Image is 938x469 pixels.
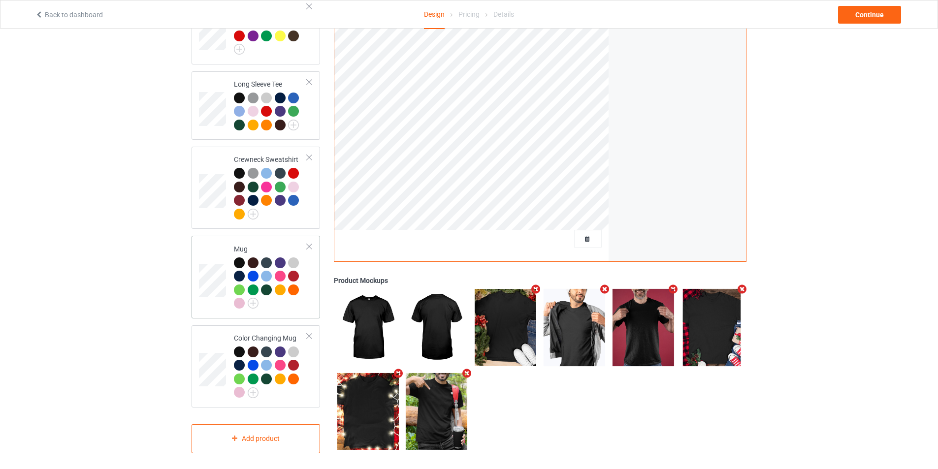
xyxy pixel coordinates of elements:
div: Design [424,0,445,29]
img: regular.jpg [544,289,605,366]
div: Crewneck Sweatshirt [192,147,320,229]
div: Add product [192,424,320,453]
i: Remove mockup [530,284,542,294]
i: Remove mockup [667,284,679,294]
div: Crewneck Sweatshirt [234,155,307,219]
img: regular.jpg [475,289,536,366]
div: Pricing [458,0,480,28]
div: Long Sleeve Tee [234,79,307,130]
img: regular.jpg [337,373,399,449]
img: svg+xml;base64,PD94bWwgdmVyc2lvbj0iMS4wIiBlbmNvZGluZz0iVVRGLTgiPz4KPHN2ZyB3aWR0aD0iMjJweCIgaGVpZ2... [234,44,245,55]
img: regular.jpg [613,289,674,366]
i: Remove mockup [461,368,473,378]
img: regular.jpg [337,289,399,366]
div: Mug [234,244,307,308]
img: svg+xml;base64,PD94bWwgdmVyc2lvbj0iMS4wIiBlbmNvZGluZz0iVVRGLTgiPz4KPHN2ZyB3aWR0aD0iMjJweCIgaGVpZ2... [248,209,259,219]
div: Continue [838,6,901,24]
img: svg+xml;base64,PD94bWwgdmVyc2lvbj0iMS4wIiBlbmNvZGluZz0iVVRGLTgiPz4KPHN2ZyB3aWR0aD0iMjJweCIgaGVpZ2... [248,298,259,309]
i: Remove mockup [736,284,748,294]
img: regular.jpg [406,289,467,366]
img: svg+xml;base64,PD94bWwgdmVyc2lvbj0iMS4wIiBlbmNvZGluZz0iVVRGLTgiPz4KPHN2ZyB3aWR0aD0iMjJweCIgaGVpZ2... [288,120,299,130]
div: Color Changing Mug [234,333,307,397]
img: regular.jpg [406,373,467,449]
div: Color Changing Mug [192,325,320,407]
div: Mug [192,236,320,318]
img: svg+xml;base64,PD94bWwgdmVyc2lvbj0iMS4wIiBlbmNvZGluZz0iVVRGLTgiPz4KPHN2ZyB3aWR0aD0iMjJweCIgaGVpZ2... [248,387,259,398]
div: Details [493,0,514,28]
div: V-Neck T-Shirt [234,3,307,51]
img: regular.jpg [681,289,743,366]
div: Long Sleeve Tee [192,71,320,140]
i: Remove mockup [392,368,404,378]
div: Product Mockups [334,276,746,285]
i: Remove mockup [598,284,611,294]
a: Back to dashboard [35,11,103,19]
